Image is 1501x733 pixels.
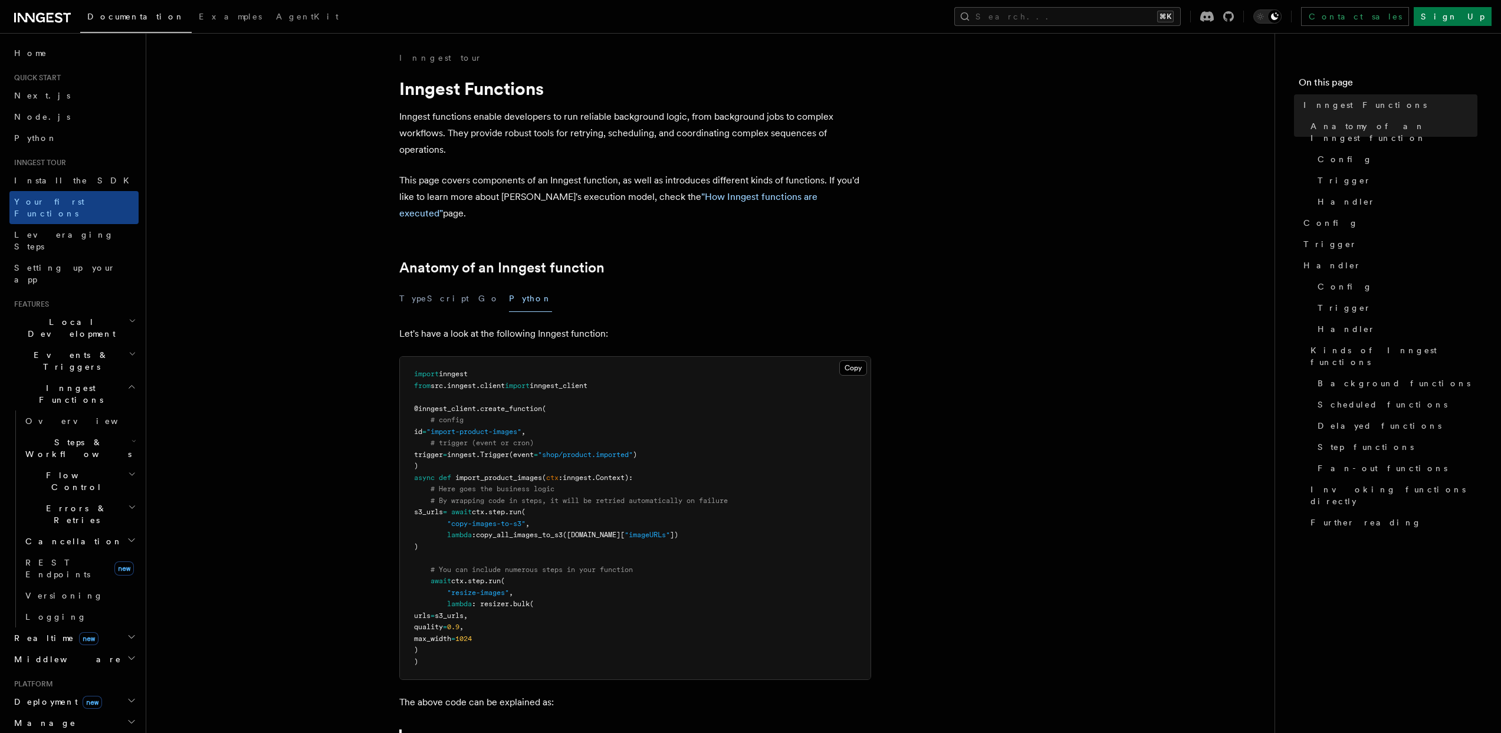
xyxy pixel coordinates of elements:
[9,696,102,708] span: Deployment
[14,91,70,100] span: Next.js
[509,508,521,516] span: run
[9,316,129,340] span: Local Development
[414,370,439,378] span: import
[633,451,637,459] span: )
[1313,149,1477,170] a: Config
[464,577,468,585] span: .
[21,410,139,432] a: Overview
[592,474,596,482] span: .
[9,410,139,627] div: Inngest Functions
[472,600,513,608] span: : resizer.
[87,12,185,21] span: Documentation
[447,451,480,459] span: inngest.
[21,465,139,498] button: Flow Control
[455,474,542,482] span: import_product_images
[431,566,633,574] span: # You can include numerous steps in your function
[9,224,139,257] a: Leveraging Steps
[505,382,530,390] span: import
[451,508,472,516] span: await
[9,85,139,106] a: Next.js
[1299,234,1477,255] a: Trigger
[542,405,546,413] span: (
[1313,436,1477,458] a: Step functions
[399,259,605,276] a: Anatomy of an Inngest function
[530,382,587,390] span: inngest_client
[414,405,476,413] span: @inngest_client
[414,508,443,516] span: s3_urls
[1157,11,1174,22] kbd: ⌘K
[21,531,139,552] button: Cancellation
[443,623,447,631] span: =
[447,600,472,608] span: lambda
[525,520,530,528] span: ,
[14,176,136,185] span: Install the SDK
[476,405,480,413] span: .
[530,600,534,608] span: (
[399,78,871,99] h1: Inngest Functions
[1313,170,1477,191] a: Trigger
[1310,517,1421,528] span: Further reading
[1318,281,1372,292] span: Config
[559,474,563,482] span: :
[478,285,500,312] button: Go
[414,451,443,459] span: trigger
[399,172,871,222] p: This page covers components of an Inngest function, as well as introduces different kinds of func...
[431,497,728,505] span: # By wrapping code in steps, it will be retried automatically on failure
[1313,318,1477,340] a: Handler
[1299,94,1477,116] a: Inngest Functions
[1318,175,1371,186] span: Trigger
[1310,120,1477,144] span: Anatomy of an Inngest function
[563,531,625,539] span: ([DOMAIN_NAME][
[414,462,418,470] span: )
[9,73,61,83] span: Quick start
[9,300,49,309] span: Features
[25,416,147,426] span: Overview
[9,127,139,149] a: Python
[451,635,455,643] span: =
[435,612,468,620] span: s3_urls,
[472,531,476,539] span: :
[839,360,867,376] button: Copy
[25,558,90,579] span: REST Endpoints
[431,485,554,493] span: # Here goes the business logic
[199,12,262,21] span: Examples
[1313,415,1477,436] a: Delayed functions
[1306,116,1477,149] a: Anatomy of an Inngest function
[414,428,422,436] span: id
[414,612,431,620] span: urls
[1313,394,1477,415] a: Scheduled functions
[443,508,447,516] span: =
[1318,153,1372,165] span: Config
[21,552,139,585] a: REST Endpointsnew
[563,474,592,482] span: inngest
[484,508,488,516] span: .
[447,520,525,528] span: "copy-images-to-s3"
[21,502,128,526] span: Errors & Retries
[468,577,484,585] span: step
[1318,420,1441,432] span: Delayed functions
[9,311,139,344] button: Local Development
[480,451,509,459] span: Trigger
[1310,344,1477,368] span: Kinds of Inngest functions
[1313,191,1477,212] a: Handler
[505,508,509,516] span: .
[14,47,47,59] span: Home
[114,561,134,576] span: new
[25,591,103,600] span: Versioning
[414,635,451,643] span: max_width
[9,344,139,377] button: Events & Triggers
[1318,441,1414,453] span: Step functions
[431,577,451,585] span: await
[439,474,451,482] span: def
[422,428,426,436] span: =
[9,170,139,191] a: Install the SDK
[954,7,1181,26] button: Search...⌘K
[9,257,139,290] a: Setting up your app
[1306,340,1477,373] a: Kinds of Inngest functions
[21,535,123,547] span: Cancellation
[1303,238,1357,250] span: Trigger
[14,230,114,251] span: Leveraging Steps
[451,577,464,585] span: ctx
[1313,458,1477,479] a: Fan-out functions
[488,577,501,585] span: run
